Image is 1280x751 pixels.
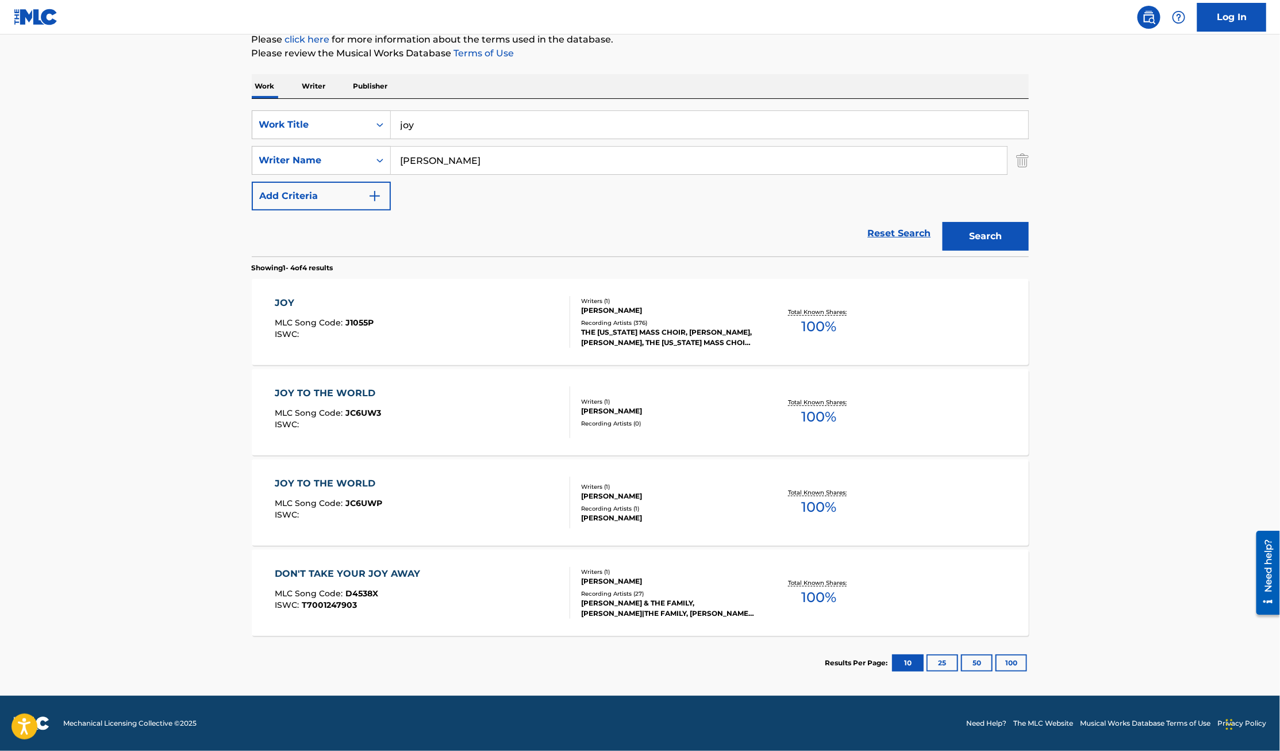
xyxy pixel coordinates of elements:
[275,419,302,430] span: ISWC :
[927,654,958,672] button: 25
[345,408,381,418] span: JC6UW3
[581,327,755,348] div: THE [US_STATE] MASS CHOIR, [PERSON_NAME], [PERSON_NAME], THE [US_STATE] MASS CHOIR, THE [US_STATE...
[345,317,374,328] span: J1055P
[789,578,850,587] p: Total Known Shares:
[581,576,755,587] div: [PERSON_NAME]
[581,504,755,513] div: Recording Artists ( 1 )
[802,497,837,518] span: 100 %
[275,329,302,339] span: ISWC :
[995,654,1027,672] button: 100
[345,588,378,599] span: D4538X
[581,491,755,501] div: [PERSON_NAME]
[252,459,1029,546] a: JOY TO THE WORLDMLC Song Code:JC6UWPISWC:Writers (1)[PERSON_NAME]Recording Artists (1)[PERSON_NAM...
[299,74,329,98] p: Writer
[581,406,755,416] div: [PERSON_NAME]
[581,568,755,576] div: Writers ( 1 )
[259,154,363,167] div: Writer Name
[581,482,755,491] div: Writers ( 1 )
[1142,10,1156,24] img: search
[581,305,755,316] div: [PERSON_NAME]
[581,589,755,598] div: Recording Artists ( 27 )
[275,317,345,328] span: MLC Song Code :
[285,34,330,45] a: click here
[966,718,1006,729] a: Need Help?
[581,297,755,305] div: Writers ( 1 )
[1167,6,1190,29] div: Help
[275,296,374,310] div: JOY
[275,498,345,508] span: MLC Song Code :
[275,588,345,599] span: MLC Song Code :
[275,477,382,491] div: JOY TO THE WORLD
[789,398,850,407] p: Total Known Shares:
[252,110,1029,256] form: Search Form
[1248,526,1280,619] iframe: Resource Center
[825,658,891,668] p: Results Per Page:
[802,587,837,608] span: 100 %
[943,222,1029,251] button: Search
[302,600,357,610] span: T7001247903
[1080,718,1210,729] a: Musical Works Database Terms of Use
[581,513,755,523] div: [PERSON_NAME]
[862,221,937,246] a: Reset Search
[1217,718,1266,729] a: Privacy Policy
[275,567,426,581] div: DON'T TAKE YOUR JOY AWAY
[892,654,924,672] button: 10
[252,550,1029,636] a: DON'T TAKE YOUR JOY AWAYMLC Song Code:D4538XISWC:T7001247903Writers (1)[PERSON_NAME]Recording Art...
[350,74,391,98] p: Publisher
[63,718,197,729] span: Mechanical Licensing Collective © 2025
[252,33,1029,47] p: Please for more information about the terms used in the database.
[252,263,333,273] p: Showing 1 - 4 of 4 results
[252,74,278,98] p: Work
[1016,146,1029,175] img: Delete Criterion
[1226,707,1233,742] div: Drag
[14,9,58,25] img: MLC Logo
[581,598,755,619] div: [PERSON_NAME] & THE FAMILY, [PERSON_NAME]|THE FAMILY, [PERSON_NAME] & THE FAMILY, [PERSON_NAME] &...
[275,386,381,400] div: JOY TO THE WORLD
[275,600,302,610] span: ISWC :
[1172,10,1186,24] img: help
[1223,696,1280,751] iframe: Chat Widget
[1013,718,1073,729] a: The MLC Website
[789,488,850,497] p: Total Known Shares:
[252,182,391,210] button: Add Criteria
[252,47,1029,60] p: Please review the Musical Works Database
[581,419,755,428] div: Recording Artists ( 0 )
[259,118,363,132] div: Work Title
[252,279,1029,365] a: JOYMLC Song Code:J1055PISWC:Writers (1)[PERSON_NAME]Recording Artists (376)THE [US_STATE] MASS CH...
[581,319,755,327] div: Recording Artists ( 376 )
[1197,3,1266,32] a: Log In
[802,407,837,427] span: 100 %
[961,654,993,672] button: 50
[581,397,755,406] div: Writers ( 1 )
[789,308,850,316] p: Total Known Shares:
[452,48,514,59] a: Terms of Use
[1137,6,1160,29] a: Public Search
[368,189,382,203] img: 9d2ae6d4665cec9f34b9.svg
[275,509,302,520] span: ISWC :
[14,716,49,730] img: logo
[802,316,837,337] span: 100 %
[345,498,382,508] span: JC6UWP
[252,369,1029,455] a: JOY TO THE WORLDMLC Song Code:JC6UW3ISWC:Writers (1)[PERSON_NAME]Recording Artists (0)Total Known...
[275,408,345,418] span: MLC Song Code :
